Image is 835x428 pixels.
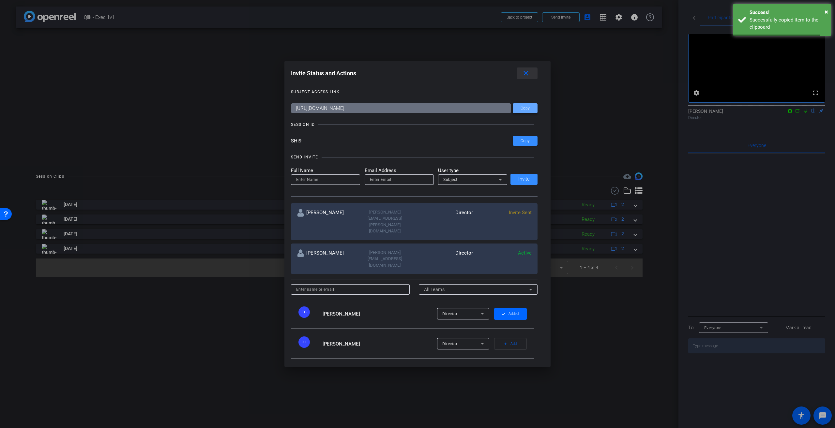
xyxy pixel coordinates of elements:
[291,89,340,95] div: SUBJECT ACCESS LINK
[521,106,530,111] span: Copy
[443,177,458,182] span: Subject
[296,286,405,293] input: Enter name or email
[518,250,532,256] span: Active
[297,209,356,234] div: [PERSON_NAME]
[521,139,530,143] span: Copy
[296,176,355,184] input: Enter Name
[297,249,356,269] div: [PERSON_NAME]
[291,121,538,128] openreel-title-line: SESSION ID
[442,312,457,316] span: Director
[825,7,828,17] button: Close
[438,167,507,174] mat-label: User type
[750,9,826,16] div: Success!
[494,338,527,350] button: Add
[365,167,434,174] mat-label: Email Address
[509,309,519,319] span: Added
[825,8,828,16] span: ×
[323,311,360,317] span: [PERSON_NAME]
[291,154,318,160] div: SEND INVITE
[291,89,538,95] openreel-title-line: SUBJECT ACCESS LINK
[291,121,315,128] div: SESSION ID
[424,287,445,292] span: All Teams
[291,154,538,160] openreel-title-line: SEND INVITE
[442,342,457,346] span: Director
[291,67,538,79] div: Invite Status and Actions
[356,209,414,234] div: [PERSON_NAME][EMAIL_ADDRESS][PERSON_NAME][DOMAIN_NAME]
[414,209,473,234] div: Director
[513,136,538,146] button: Copy
[513,103,538,113] button: Copy
[501,312,506,316] mat-icon: check
[356,249,414,269] div: [PERSON_NAME][EMAIL_ADDRESS][DOMAIN_NAME]
[291,167,360,174] mat-label: Full Name
[503,342,508,346] mat-icon: add
[414,249,473,269] div: Director
[298,336,310,348] div: JH
[522,69,530,78] mat-icon: close
[510,339,517,348] span: Add
[750,16,826,31] div: Successfully copied item to the clipboard
[298,306,310,318] div: EC
[370,176,429,184] input: Enter Email
[298,306,321,318] ngx-avatar: Elena Cullen
[494,308,527,320] button: Added
[509,210,532,215] span: Invite Sent
[323,341,360,347] span: [PERSON_NAME]
[298,336,321,348] ngx-avatar: Jason Hiner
